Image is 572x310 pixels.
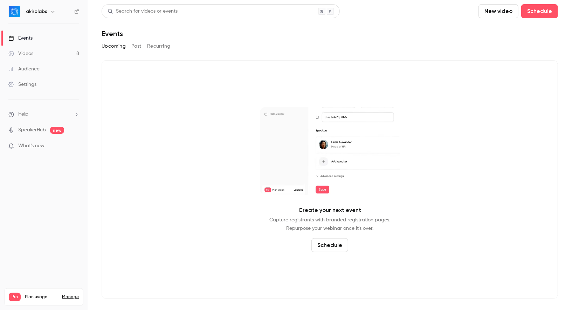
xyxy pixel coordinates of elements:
[8,111,79,118] li: help-dropdown-opener
[26,8,47,15] h6: akirolabs
[102,29,123,38] h1: Events
[50,127,64,134] span: new
[68,302,71,306] span: 8
[298,206,361,214] p: Create your next event
[8,66,40,73] div: Audience
[8,35,33,42] div: Events
[521,4,558,18] button: Schedule
[68,301,79,308] p: / 90
[9,301,22,308] p: Videos
[25,294,58,300] span: Plan usage
[131,41,142,52] button: Past
[147,41,171,52] button: Recurring
[18,126,46,134] a: SpeakerHub
[18,111,28,118] span: Help
[102,41,126,52] button: Upcoming
[9,6,20,17] img: akirolabs
[18,142,44,150] span: What's new
[311,238,348,252] button: Schedule
[8,81,36,88] div: Settings
[62,294,79,300] a: Manage
[269,216,390,233] p: Capture registrants with branded registration pages. Repurpose your webinar once it's over.
[108,8,178,15] div: Search for videos or events
[9,293,21,301] span: Pro
[478,4,518,18] button: New video
[8,50,33,57] div: Videos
